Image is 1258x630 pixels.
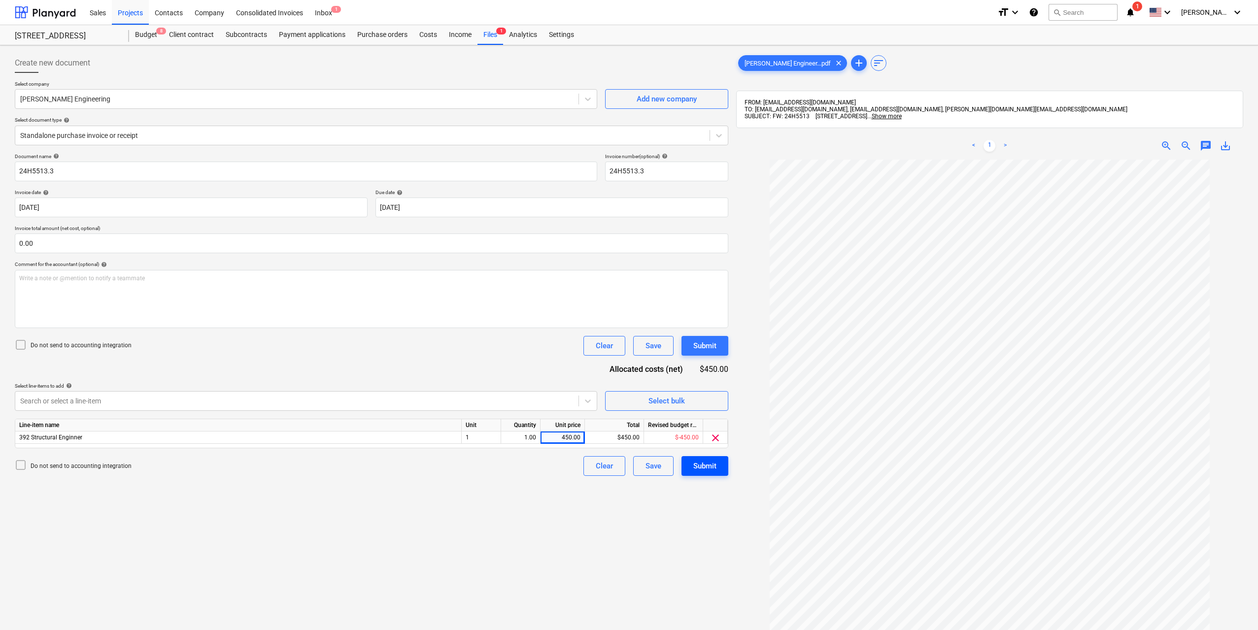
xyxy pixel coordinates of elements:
[585,419,644,431] div: Total
[15,383,597,389] div: Select line-items to add
[596,460,613,472] div: Clear
[833,57,845,69] span: clear
[633,336,674,356] button: Save
[583,336,625,356] button: Clear
[505,431,536,444] div: 1.00
[62,117,69,123] span: help
[15,225,728,233] p: Invoice total amount (net cost, optional)
[646,460,661,472] div: Save
[681,336,728,356] button: Submit
[699,364,728,375] div: $450.00
[99,262,107,267] span: help
[999,140,1011,152] a: Next page
[15,261,728,267] div: Comment for the accountant (optional)
[395,190,403,196] span: help
[15,419,462,431] div: Line-item name
[1160,140,1172,152] span: zoom_in
[637,93,697,105] div: Add new company
[375,198,728,217] input: Due date not specified
[541,419,585,431] div: Unit price
[739,60,837,67] span: [PERSON_NAME] Engineer...pdf
[15,57,90,69] span: Create new document
[1125,6,1135,18] i: notifications
[1231,6,1243,18] i: keyboard_arrow_down
[600,364,699,375] div: Allocated costs (net)
[968,140,980,152] a: Previous page
[413,25,443,45] a: Costs
[1049,4,1118,21] button: Search
[1200,140,1212,152] span: chat
[872,113,902,120] span: Show more
[544,431,580,444] div: 450.00
[644,419,703,431] div: Revised budget remaining
[129,25,163,45] a: Budget8
[477,25,503,45] a: Files1
[633,456,674,476] button: Save
[1009,6,1021,18] i: keyboard_arrow_down
[163,25,220,45] a: Client contract
[745,99,856,106] span: FROM: [EMAIL_ADDRESS][DOMAIN_NAME]
[710,432,721,444] span: clear
[15,81,597,89] p: Select company
[693,460,716,472] div: Submit
[1181,8,1230,16] span: [PERSON_NAME]
[984,140,995,152] a: Page 1 is your current page
[745,106,1127,113] span: TO: [EMAIL_ADDRESS][DOMAIN_NAME], [EMAIL_ADDRESS][DOMAIN_NAME], [PERSON_NAME][DOMAIN_NAME][EMAIL_...
[41,190,49,196] span: help
[273,25,351,45] a: Payment applications
[15,153,597,160] div: Document name
[15,198,368,217] input: Invoice date not specified
[738,55,847,71] div: [PERSON_NAME] Engineer...pdf
[660,153,668,159] span: help
[648,395,685,407] div: Select bulk
[220,25,273,45] a: Subcontracts
[867,113,902,120] span: ...
[745,113,867,120] span: SUBJECT: FW: 24H5513 [STREET_ADDRESS]
[331,6,341,13] span: 1
[853,57,865,69] span: add
[501,419,541,431] div: Quantity
[605,153,728,160] div: Invoice number (optional)
[1161,6,1173,18] i: keyboard_arrow_down
[596,339,613,352] div: Clear
[543,25,580,45] a: Settings
[693,339,716,352] div: Submit
[15,162,597,181] input: Document name
[644,431,703,444] div: $-450.00
[462,431,501,444] div: 1
[15,233,728,253] input: Invoice total amount (net cost, optional)
[646,339,661,352] div: Save
[19,434,82,441] span: 392 Structural Enginner
[605,89,728,109] button: Add new company
[129,25,163,45] div: Budget
[31,341,132,350] p: Do not send to accounting integration
[31,462,132,470] p: Do not send to accounting integration
[1209,583,1258,630] div: Chat Widget
[585,431,644,444] div: $450.00
[1132,1,1142,11] span: 1
[1220,140,1231,152] span: save_alt
[443,25,477,45] a: Income
[477,25,503,45] div: Files
[997,6,1009,18] i: format_size
[1180,140,1192,152] span: zoom_out
[15,189,368,196] div: Invoice date
[496,28,506,34] span: 1
[503,25,543,45] a: Analytics
[605,162,728,181] input: Invoice number
[351,25,413,45] a: Purchase orders
[15,117,728,123] div: Select document type
[1029,6,1039,18] i: Knowledge base
[15,31,117,41] div: [STREET_ADDRESS]
[462,419,501,431] div: Unit
[681,456,728,476] button: Submit
[1053,8,1061,16] span: search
